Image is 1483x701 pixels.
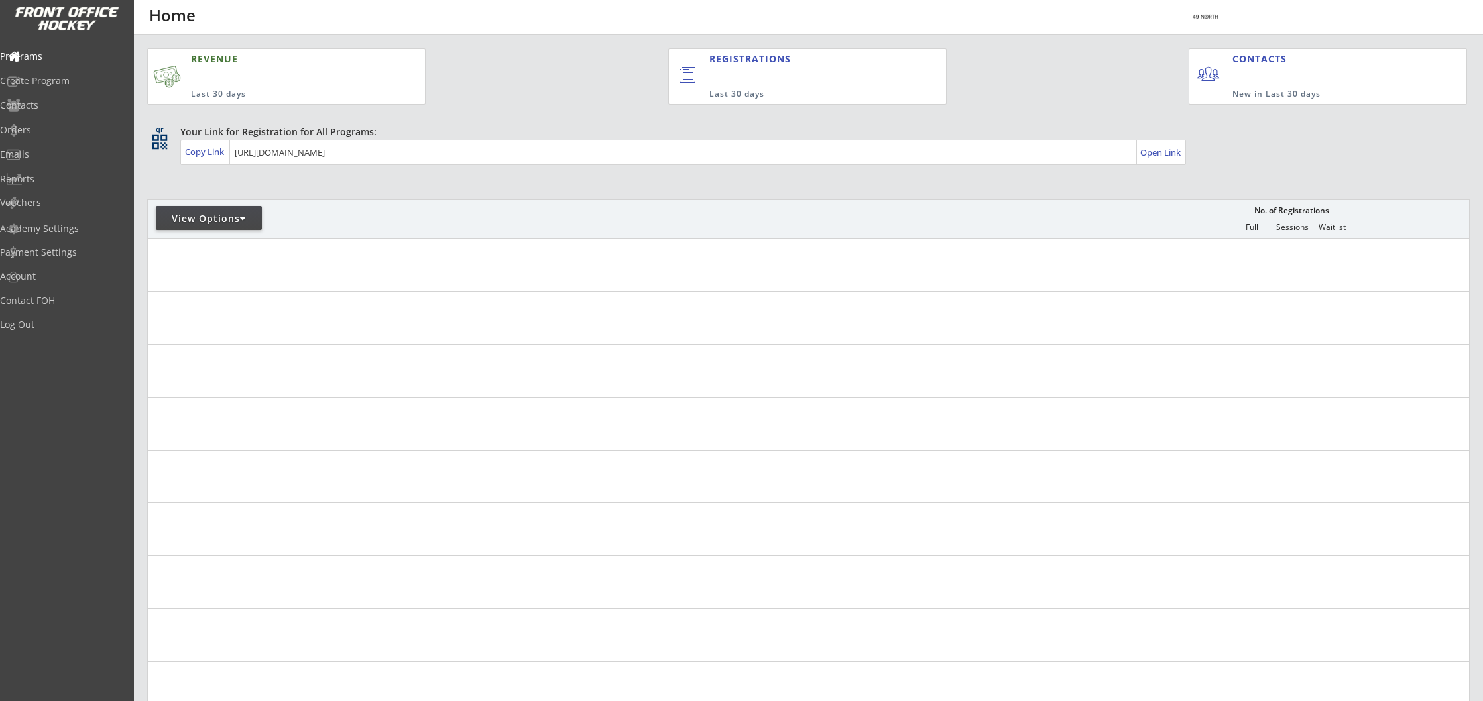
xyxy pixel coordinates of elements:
[191,52,361,66] div: REVENUE
[151,125,167,134] div: qr
[1232,52,1293,66] div: CONTACTS
[156,212,262,225] div: View Options
[180,125,1429,138] div: Your Link for Registration for All Programs:
[1232,89,1405,100] div: New in Last 30 days
[1140,147,1182,158] div: Open Link
[1250,206,1333,215] div: No. of Registrations
[709,89,892,100] div: Last 30 days
[1140,143,1182,162] a: Open Link
[1232,223,1272,232] div: Full
[150,132,170,152] button: qr_code
[191,89,361,100] div: Last 30 days
[1312,223,1352,232] div: Waitlist
[1272,223,1312,232] div: Sessions
[185,146,227,158] div: Copy Link
[709,52,884,66] div: REGISTRATIONS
